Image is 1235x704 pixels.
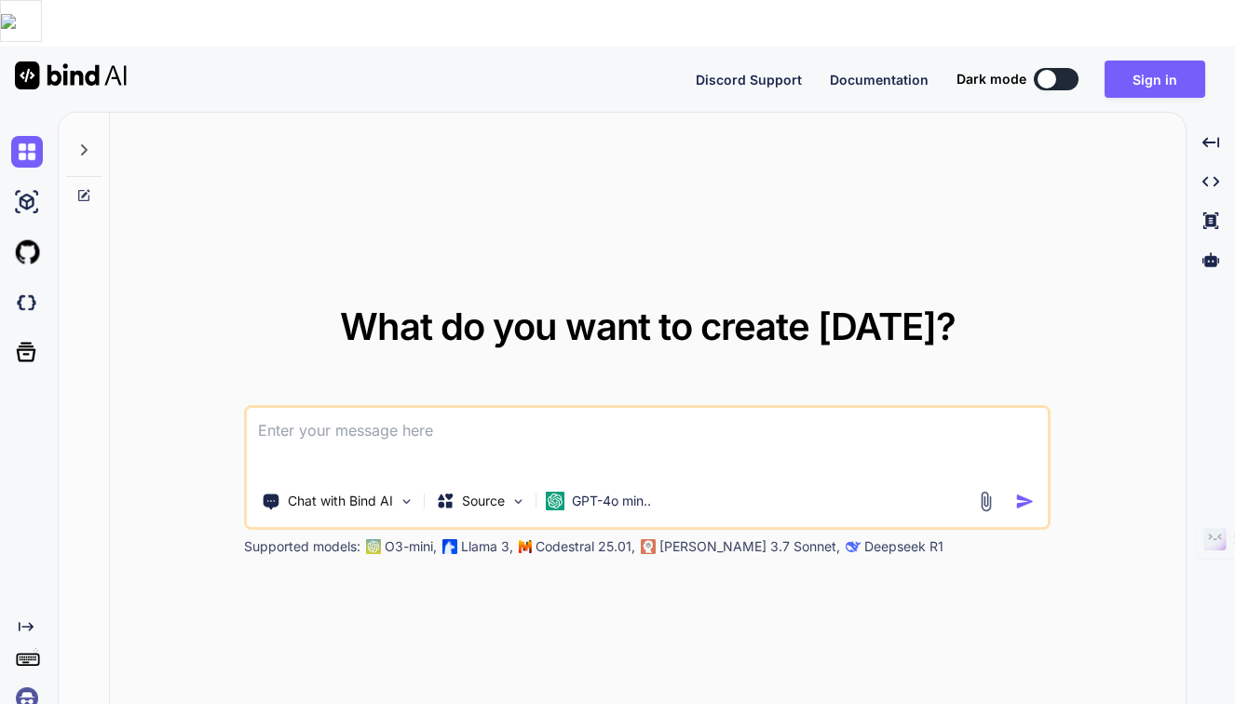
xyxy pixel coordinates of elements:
img: GPT-4o mini [546,492,564,510]
span: Documentation [830,72,929,88]
img: ai-studio [11,186,43,218]
button: Discord Support [696,70,802,89]
button: Sign in [1105,61,1205,98]
span: What do you want to create [DATE]? [340,304,956,349]
img: icon [1015,492,1035,511]
img: claude [846,539,861,554]
img: Pick Tools [399,494,414,509]
p: Chat with Bind AI [288,492,393,510]
span: Dark mode [957,70,1026,88]
p: Llama 3, [461,537,513,556]
img: GPT-4 [366,539,381,554]
p: [PERSON_NAME] 3.7 Sonnet, [659,537,840,556]
button: Documentation [830,70,929,89]
p: Source [462,492,505,510]
span: Discord Support [696,72,802,88]
img: Llama2 [442,539,457,554]
p: Codestral 25.01, [536,537,635,556]
img: Bind AI [15,61,127,89]
img: attachment [975,491,997,512]
img: Mistral-AI [519,540,532,553]
p: Supported models: [244,537,360,556]
img: githubLight [11,237,43,268]
img: Pick Models [510,494,526,509]
img: claude [641,539,656,554]
p: Deepseek R1 [864,537,943,556]
img: chat [11,136,43,168]
p: GPT-4o min.. [572,492,651,510]
img: darkCloudIdeIcon [11,287,43,318]
p: O3-mini, [385,537,437,556]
